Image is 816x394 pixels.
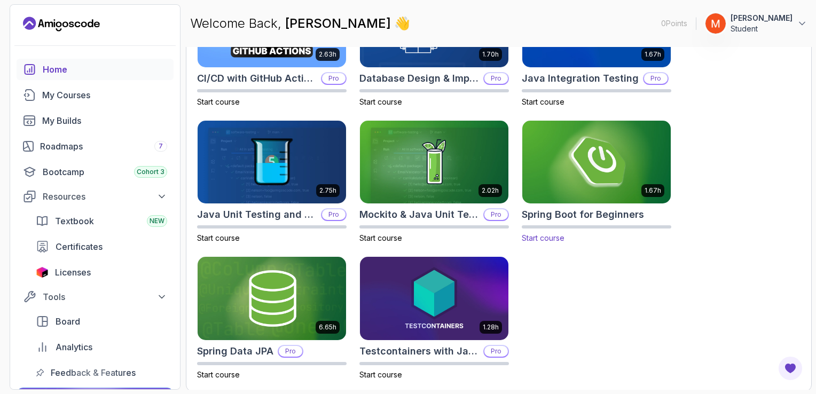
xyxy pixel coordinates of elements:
[359,344,479,359] h2: Testcontainers with Java
[55,215,94,227] span: Textbook
[483,323,499,332] p: 1.28h
[645,50,661,59] p: 1.67h
[55,266,91,279] span: Licenses
[359,233,402,242] span: Start course
[359,97,402,106] span: Start course
[360,121,508,204] img: Mockito & Java Unit Testing card
[285,15,394,31] span: [PERSON_NAME]
[29,262,174,283] a: licenses
[319,323,336,332] p: 6.65h
[519,119,674,206] img: Spring Boot for Beginners card
[29,362,174,383] a: feedback
[190,15,410,32] p: Welcome Back,
[36,267,49,278] img: jetbrains icon
[56,240,103,253] span: Certificates
[42,89,167,101] div: My Courses
[42,114,167,127] div: My Builds
[322,73,346,84] p: Pro
[198,121,346,204] img: Java Unit Testing and TDD card
[482,50,499,59] p: 1.70h
[197,207,317,222] h2: Java Unit Testing and TDD
[159,142,163,151] span: 7
[56,341,92,353] span: Analytics
[43,290,167,303] div: Tools
[17,136,174,157] a: roadmaps
[522,97,564,106] span: Start course
[484,346,508,357] p: Pro
[319,186,336,195] p: 2.75h
[56,315,80,328] span: Board
[644,73,668,84] p: Pro
[198,257,346,340] img: Spring Data JPA card
[731,23,793,34] p: Student
[17,110,174,131] a: builds
[522,207,644,222] h2: Spring Boot for Beginners
[17,84,174,106] a: courses
[319,50,336,59] p: 2.63h
[29,311,174,332] a: board
[197,233,240,242] span: Start course
[778,356,803,381] button: Open Feedback Button
[43,166,167,178] div: Bootcamp
[484,209,508,220] p: Pro
[43,190,167,203] div: Resources
[731,13,793,23] p: [PERSON_NAME]
[197,120,347,244] a: Java Unit Testing and TDD card2.75hJava Unit Testing and TDDProStart course
[359,120,509,244] a: Mockito & Java Unit Testing card2.02hMockito & Java Unit TestingProStart course
[197,71,317,86] h2: CI/CD with GitHub Actions
[359,370,402,379] span: Start course
[29,336,174,358] a: analytics
[29,210,174,232] a: textbook
[17,161,174,183] a: bootcamp
[197,344,273,359] h2: Spring Data JPA
[17,287,174,306] button: Tools
[661,18,687,29] p: 0 Points
[51,366,136,379] span: Feedback & Features
[150,217,164,225] span: NEW
[23,15,100,33] a: Landing page
[484,73,508,84] p: Pro
[522,233,564,242] span: Start course
[359,256,509,380] a: Testcontainers with Java card1.28hTestcontainers with JavaProStart course
[17,187,174,206] button: Resources
[645,186,661,195] p: 1.67h
[359,71,479,86] h2: Database Design & Implementation
[705,13,726,34] img: user profile image
[29,236,174,257] a: certificates
[197,370,240,379] span: Start course
[43,63,167,76] div: Home
[137,168,164,176] span: Cohort 3
[197,97,240,106] span: Start course
[279,346,302,357] p: Pro
[197,256,347,380] a: Spring Data JPA card6.65hSpring Data JPAProStart course
[522,120,671,244] a: Spring Boot for Beginners card1.67hSpring Boot for BeginnersStart course
[40,140,167,153] div: Roadmaps
[359,207,479,222] h2: Mockito & Java Unit Testing
[360,257,508,340] img: Testcontainers with Java card
[522,71,639,86] h2: Java Integration Testing
[17,59,174,80] a: home
[394,15,411,33] span: 👋
[482,186,499,195] p: 2.02h
[322,209,346,220] p: Pro
[705,13,807,34] button: user profile image[PERSON_NAME]Student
